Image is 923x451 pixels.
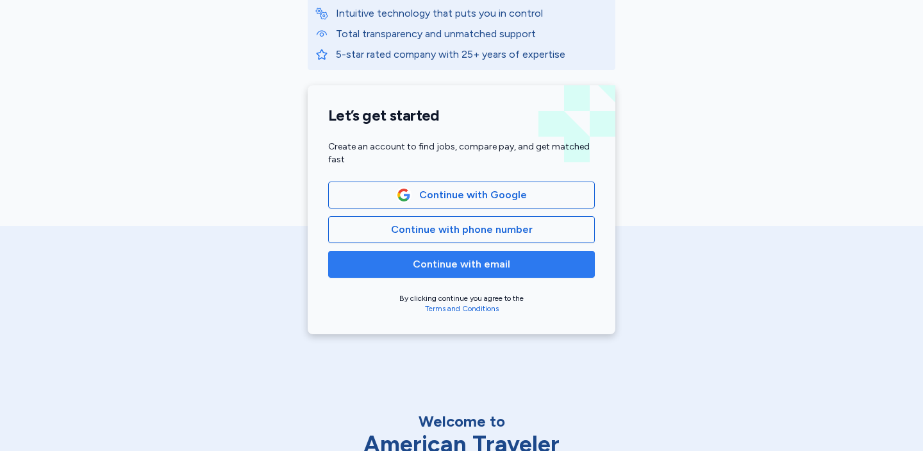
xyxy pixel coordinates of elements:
[327,411,596,432] div: Welcome to
[328,216,595,243] button: Continue with phone number
[391,222,533,237] span: Continue with phone number
[328,182,595,208] button: Google LogoContinue with Google
[328,251,595,278] button: Continue with email
[328,106,595,125] h1: Let’s get started
[336,6,608,21] p: Intuitive technology that puts you in control
[336,47,608,62] p: 5-star rated company with 25+ years of expertise
[425,304,499,313] a: Terms and Conditions
[413,257,510,272] span: Continue with email
[328,140,595,166] div: Create an account to find jobs, compare pay, and get matched fast
[397,188,411,202] img: Google Logo
[328,293,595,314] div: By clicking continue you agree to the
[336,26,608,42] p: Total transparency and unmatched support
[419,187,527,203] span: Continue with Google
